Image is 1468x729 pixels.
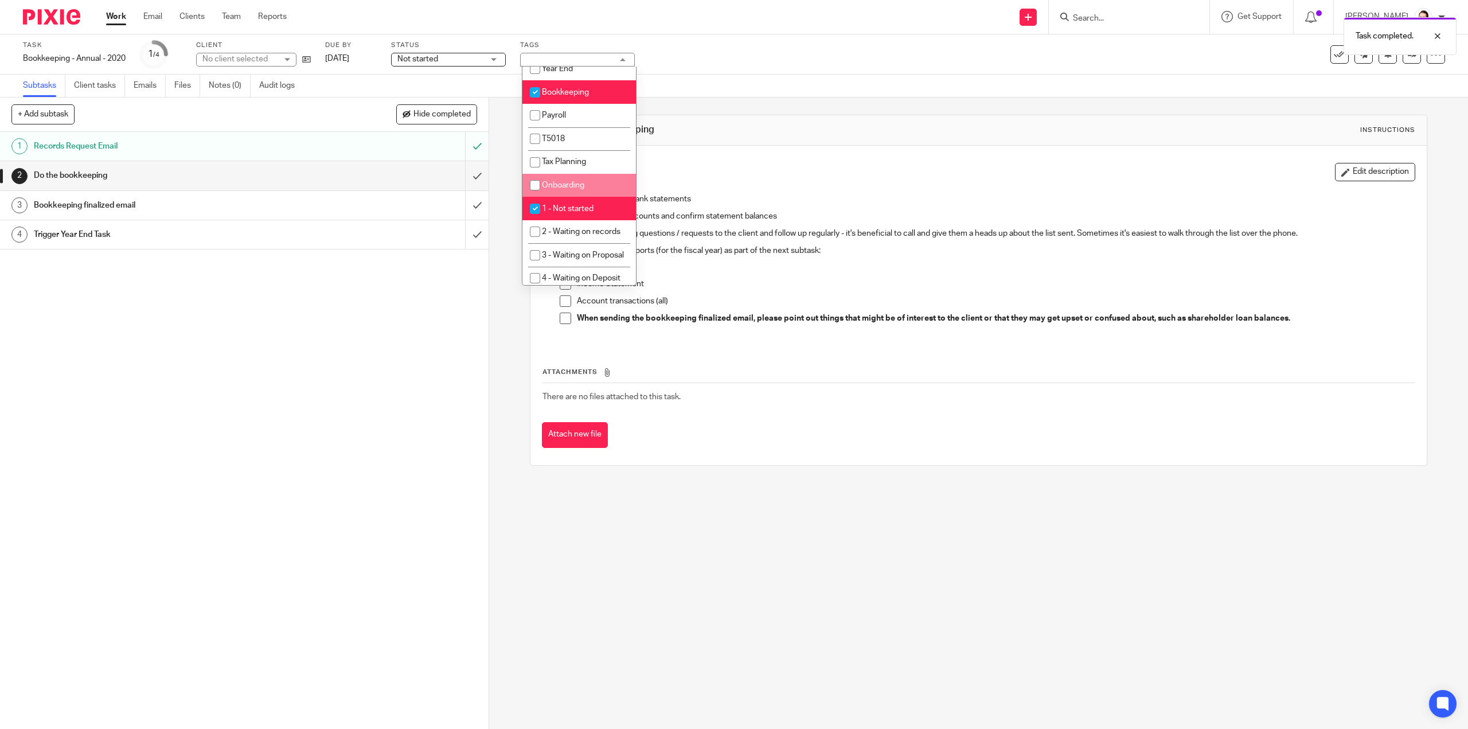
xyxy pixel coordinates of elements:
[560,193,1414,205] p: Convert and import bank statements
[153,52,159,58] small: /4
[542,274,620,282] span: 4 - Waiting on Deposit
[222,11,241,22] a: Team
[325,41,377,50] label: Due by
[542,205,594,213] span: 1 - Not started
[1335,163,1415,181] button: Edit description
[542,369,598,375] span: Attachments
[23,41,126,50] label: Task
[542,111,566,119] span: Payroll
[413,110,471,119] span: Hide completed
[1414,8,1432,26] img: Jayde%20Headshot.jpg
[259,75,303,97] a: Audit logs
[34,138,314,155] h1: Records Request Email
[174,75,200,97] a: Files
[34,167,314,184] h1: Do the bookkeeping
[577,278,1414,290] p: Income Statement
[148,48,159,61] div: 1
[106,11,126,22] a: Work
[560,210,1414,222] p: Reconcile all bank accounts and confirm statement balances
[23,53,126,64] div: Bookkeeping - Annual - 2020
[542,135,565,143] span: T5018
[542,181,584,189] span: Onboarding
[11,168,28,184] div: 2
[196,41,311,50] label: Client
[396,104,477,124] button: Hide completed
[560,228,1414,239] p: Send any outstanding questions / requests to the client and follow up regularly - it's beneficial...
[542,251,624,259] span: 3 - Waiting on Proposal
[567,124,1003,136] h1: Do the bookkeeping
[542,422,608,448] button: Attach new file
[11,197,28,213] div: 3
[202,53,277,65] div: No client selected
[258,11,287,22] a: Reports
[325,54,349,63] span: [DATE]
[577,261,1414,272] p: Balance sheet
[74,75,125,97] a: Client tasks
[520,41,635,50] label: Tags
[143,11,162,22] a: Email
[11,104,75,124] button: + Add subtask
[23,9,80,25] img: Pixie
[11,227,28,243] div: 4
[23,75,65,97] a: Subtasks
[209,75,251,97] a: Notes (0)
[542,88,589,96] span: Bookkeeping
[34,197,314,214] h1: Bookkeeping finalized email
[179,11,205,22] a: Clients
[577,314,1290,322] strong: When sending the bookkeeping finalized email, please point out things that might be of interest t...
[397,55,438,63] span: Not started
[542,158,586,166] span: Tax Planning
[577,295,1414,307] p: Account transactions (all)
[34,226,314,243] h1: Trigger Year End Task
[560,245,1414,256] p: Send the following reports (for the fiscal year) as part of the next subtask:
[1356,30,1414,42] p: Task completed.
[542,393,681,401] span: There are no files attached to this task.
[11,138,28,154] div: 1
[542,65,573,73] span: Year End
[1360,126,1415,135] div: Instructions
[134,75,166,97] a: Emails
[542,228,620,236] span: 2 - Waiting on records
[391,41,506,50] label: Status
